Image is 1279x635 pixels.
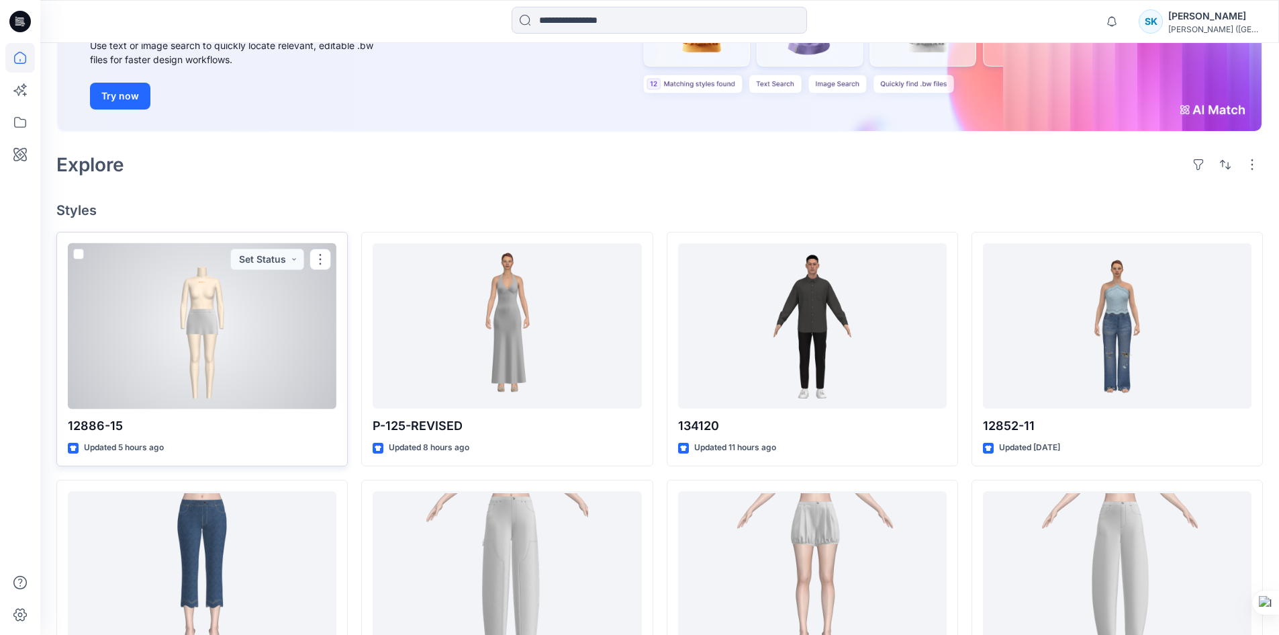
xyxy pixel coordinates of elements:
[999,441,1060,455] p: Updated [DATE]
[90,83,150,110] button: Try now
[1139,9,1163,34] div: SK
[1168,24,1262,34] div: [PERSON_NAME] ([GEOGRAPHIC_DATA]) Exp...
[373,417,641,435] p: P-125-REVISED
[373,243,641,409] a: P-125-REVISED
[678,243,947,409] a: 134120
[678,417,947,435] p: 134120
[983,243,1251,409] a: 12852-11
[56,154,124,175] h2: Explore
[983,417,1251,435] p: 12852-11
[90,38,392,67] div: Use text or image search to quickly locate relevant, editable .bw files for faster design workflows.
[56,202,1263,218] h4: Styles
[84,441,164,455] p: Updated 5 hours ago
[694,441,776,455] p: Updated 11 hours ago
[68,417,336,435] p: 12886-15
[389,441,469,455] p: Updated 8 hours ago
[1168,8,1262,24] div: [PERSON_NAME]
[68,243,336,409] a: 12886-15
